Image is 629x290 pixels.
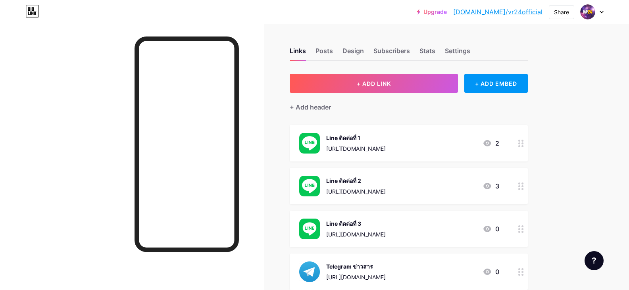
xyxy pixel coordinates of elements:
[290,46,306,60] div: Links
[373,46,410,60] div: Subscribers
[290,102,331,112] div: + Add header
[419,46,435,60] div: Stats
[483,138,499,148] div: 2
[483,181,499,191] div: 3
[326,187,386,196] div: [URL][DOMAIN_NAME]
[580,4,595,19] img: vr24official
[326,262,386,271] div: Telegram ข่าวสาร
[326,230,386,238] div: [URL][DOMAIN_NAME]
[299,176,320,196] img: Line ติดต่อที่ 2
[290,74,458,93] button: + ADD LINK
[417,9,447,15] a: Upgrade
[357,80,391,87] span: + ADD LINK
[326,144,386,153] div: [URL][DOMAIN_NAME]
[453,7,542,17] a: [DOMAIN_NAME]/vr24official
[342,46,364,60] div: Design
[315,46,333,60] div: Posts
[299,133,320,154] img: Line ติดต่อที่ 1
[554,8,569,16] div: Share
[483,224,499,234] div: 0
[326,177,386,185] div: Line ติดต่อที่ 2
[326,273,386,281] div: [URL][DOMAIN_NAME]
[483,267,499,277] div: 0
[299,219,320,239] img: Line ติดต่อที่ 3
[464,74,527,93] div: + ADD EMBED
[299,261,320,282] img: Telegram ข่าวสาร
[445,46,470,60] div: Settings
[326,219,386,228] div: Line ติดต่อที่ 3
[326,134,386,142] div: Line ติดต่อที่ 1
